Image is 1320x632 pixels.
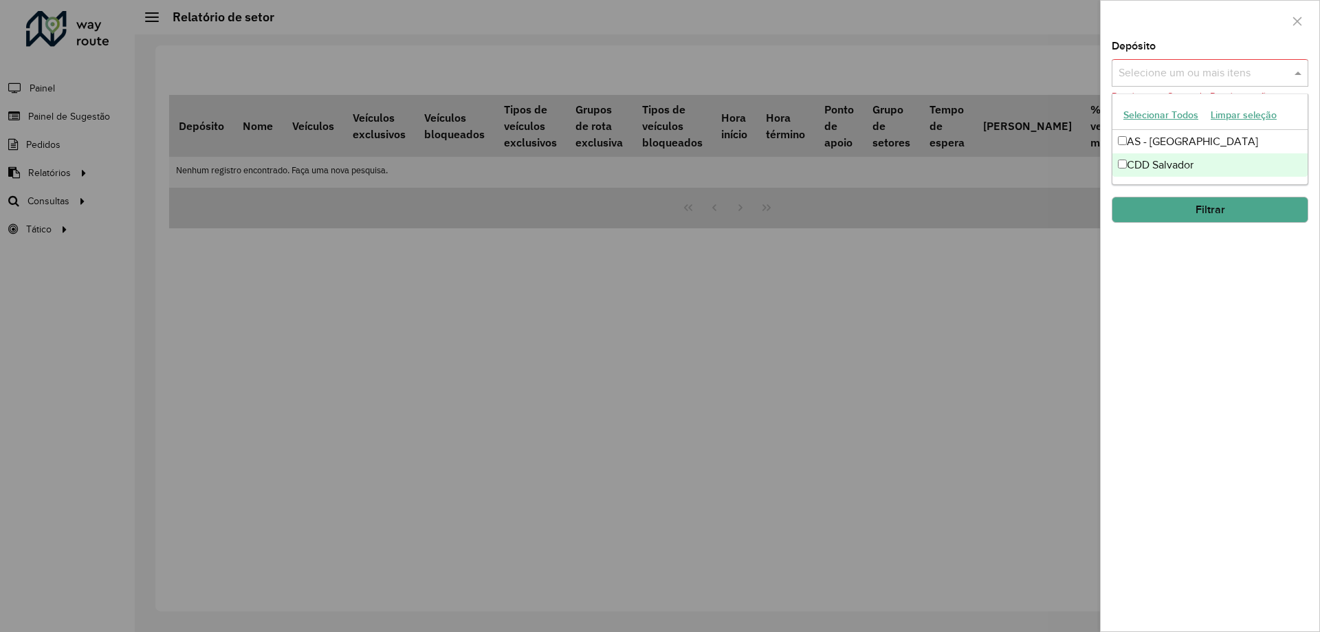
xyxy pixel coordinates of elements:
[1117,105,1204,126] button: Selecionar Todos
[1112,38,1156,54] label: Depósito
[1204,105,1283,126] button: Limpar seleção
[1112,91,1271,116] formly-validation-message: Depósito ou Grupo de Depósitos são obrigatórios
[1112,197,1308,223] button: Filtrar
[1112,130,1308,153] div: AS - [GEOGRAPHIC_DATA]
[1112,94,1308,185] ng-dropdown-panel: Options list
[1112,153,1308,177] div: CDD Salvador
